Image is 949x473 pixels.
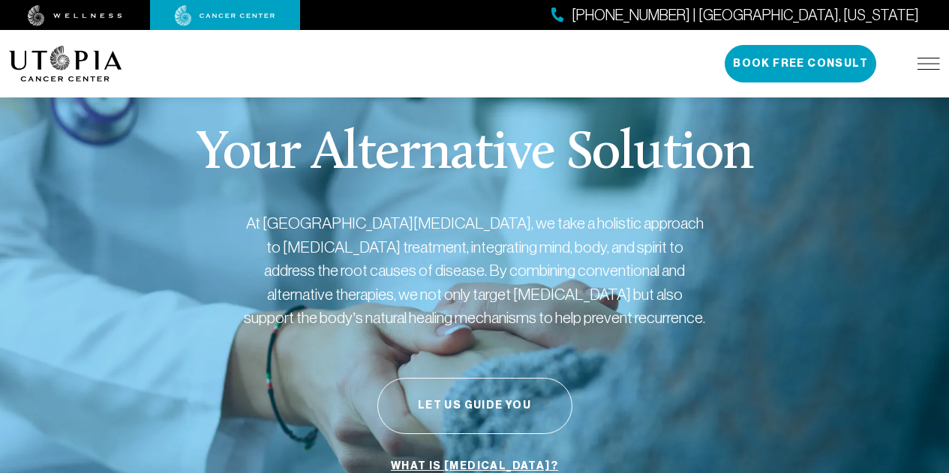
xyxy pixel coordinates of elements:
button: Book Free Consult [725,45,876,82]
img: wellness [28,5,122,26]
img: logo [9,46,122,82]
img: icon-hamburger [917,58,940,70]
p: Your Alternative Solution [196,127,753,181]
span: [PHONE_NUMBER] | [GEOGRAPHIC_DATA], [US_STATE] [572,4,919,26]
p: At [GEOGRAPHIC_DATA][MEDICAL_DATA], we take a holistic approach to [MEDICAL_DATA] treatment, inte... [242,211,707,330]
img: cancer center [175,5,275,26]
button: Let Us Guide You [377,378,572,434]
a: [PHONE_NUMBER] | [GEOGRAPHIC_DATA], [US_STATE] [551,4,919,26]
